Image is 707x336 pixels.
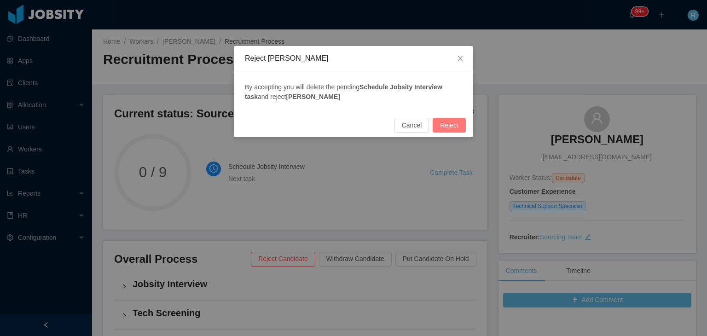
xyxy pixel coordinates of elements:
[245,83,442,100] strong: Schedule Jobsity Interview task
[457,55,464,62] i: icon: close
[258,93,286,100] span: and reject
[245,53,462,64] div: Reject [PERSON_NAME]
[394,118,429,133] button: Cancel
[433,118,466,133] button: Reject
[447,46,473,72] button: Close
[286,93,340,100] strong: [PERSON_NAME]
[245,83,359,91] span: By accepting you will delete the pending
